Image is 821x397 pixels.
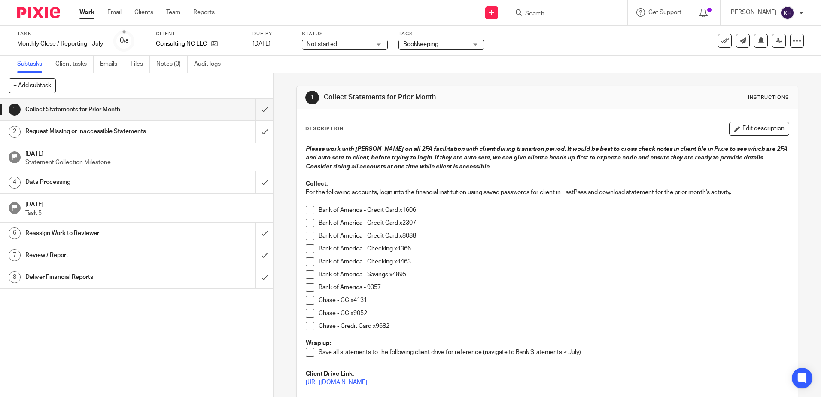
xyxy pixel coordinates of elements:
a: [URL][DOMAIN_NAME] [306,379,367,385]
span: Not started [307,41,337,47]
p: Save all statements to the following client drive for reference (navigate to Bank Statements > July) [319,348,788,357]
a: Clients [134,8,153,17]
button: + Add subtask [9,78,56,93]
a: Reports [193,8,215,17]
h1: Review / Report [25,249,173,262]
img: Pixie [17,7,60,18]
p: Bank of America - Checking x4463 [319,257,788,266]
p: Bank of America - Checking x4366 [319,244,788,253]
a: Notes (0) [156,56,188,73]
div: 2 [9,126,21,138]
p: Bank of America - Credit Card x2307 [319,219,788,227]
strong: Client Drive Link: [306,371,354,377]
h1: Request Missing or Inaccessible Statements [25,125,173,138]
a: Work [79,8,94,17]
img: svg%3E [781,6,794,20]
div: 1 [305,91,319,104]
p: Bank of America - Credit Card x8088 [319,232,788,240]
p: [PERSON_NAME] [729,8,776,17]
h1: Deliver Financial Reports [25,271,173,284]
h1: Collect Statements for Prior Month [25,103,173,116]
strong: Wrap up: [306,340,331,346]
p: Chase - CC x9052 [319,309,788,318]
div: 0 [120,36,128,46]
h1: Collect Statements for Prior Month [324,93,566,102]
span: Get Support [648,9,681,15]
a: Files [131,56,150,73]
span: Bookkeeping [403,41,438,47]
p: Consulting NC LLC [156,40,207,48]
h1: [DATE] [25,198,265,209]
p: Chase - CC x4131 [319,296,788,305]
strong: Collect: [306,181,328,187]
a: Client tasks [55,56,94,73]
button: Edit description [729,122,789,136]
p: Bank of America - Savings x4895 [319,270,788,279]
small: /8 [124,39,128,43]
p: Bank of America - Credit Card x1606 [319,206,788,214]
a: Subtasks [17,56,49,73]
input: Search [524,10,602,18]
p: Statement Collection Milestone [25,158,265,167]
p: Description [305,125,344,132]
em: Please work with [PERSON_NAME] on all 2FA facilitation with client during transition period. It w... [306,146,789,170]
div: 8 [9,271,21,283]
p: Bank of America - 9357 [319,283,788,292]
div: Instructions [748,94,789,101]
h1: Reassign Work to Reviewer [25,227,173,240]
p: Task 5 [25,209,265,217]
label: Due by [252,31,291,37]
a: Audit logs [194,56,227,73]
label: Task [17,31,103,37]
span: [DATE] [252,41,271,47]
div: 7 [9,249,21,261]
label: Client [156,31,242,37]
label: Tags [398,31,484,37]
a: Email [107,8,122,17]
div: 6 [9,227,21,239]
p: For the following accounts, login into the financial institution using saved passwords for client... [306,188,788,197]
a: Team [166,8,180,17]
h1: Data Processing [25,176,173,189]
div: 1 [9,104,21,116]
a: Emails [100,56,124,73]
div: 4 [9,177,21,189]
h1: [DATE] [25,147,265,158]
div: Monthly Close / Reporting - July [17,40,103,48]
p: Chase - Credit Card x9682 [319,322,788,330]
label: Status [302,31,388,37]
